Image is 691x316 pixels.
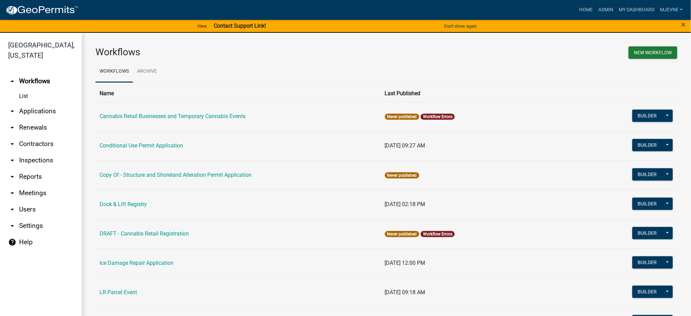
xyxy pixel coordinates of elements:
[8,107,16,115] i: arrow_drop_down
[8,238,16,246] i: help
[8,189,16,197] i: arrow_drop_down
[214,23,266,29] strong: Contact Support Link!
[95,46,381,58] h3: Workflows
[95,85,381,102] th: Name
[100,230,189,237] a: DRAFT - Cannabis Retail Registration
[616,3,657,16] a: My Dashboard
[8,222,16,230] i: arrow_drop_down
[632,227,662,239] button: Builder
[8,124,16,132] i: arrow_drop_down
[100,113,245,119] a: Cannabis Retail Businesses and Temporary Cannabis Events
[632,286,662,298] button: Builder
[632,139,662,151] button: Builder
[381,85,592,102] th: Last Published
[385,142,425,149] span: [DATE] 09:27 AM
[632,168,662,181] button: Builder
[8,205,16,214] i: arrow_drop_down
[629,46,677,59] button: New Workflow
[657,3,686,16] a: MJevne
[385,289,425,296] span: [DATE] 09:18 AM
[385,172,419,178] span: Never published
[100,201,147,207] a: Dock & Lift Registry
[632,198,662,210] button: Builder
[681,20,686,29] span: ×
[576,3,596,16] a: Home
[632,110,662,122] button: Builder
[596,3,616,16] a: Admin
[423,114,452,119] a: Workflow Errors
[8,173,16,181] i: arrow_drop_down
[681,20,686,29] button: Close
[133,61,161,83] a: Archive
[441,20,480,32] button: Don't show again
[100,172,252,178] a: Copy Of - Structure and Shoreland Alteration Permit Application
[8,77,16,85] i: arrow_drop_up
[385,114,419,120] span: Never published
[423,232,452,236] a: Workflow Errors
[385,260,425,266] span: [DATE] 12:00 PM
[8,156,16,164] i: arrow_drop_down
[100,260,174,266] a: Ice Damage Repair Application
[385,231,419,237] span: Never published
[8,140,16,148] i: arrow_drop_down
[100,142,183,149] a: Conditional Use Permit Application
[632,256,662,269] button: Builder
[100,289,137,296] a: LR Parcel Event
[195,20,210,32] a: View
[95,61,133,83] a: Workflows
[385,201,425,207] span: [DATE] 02:18 PM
